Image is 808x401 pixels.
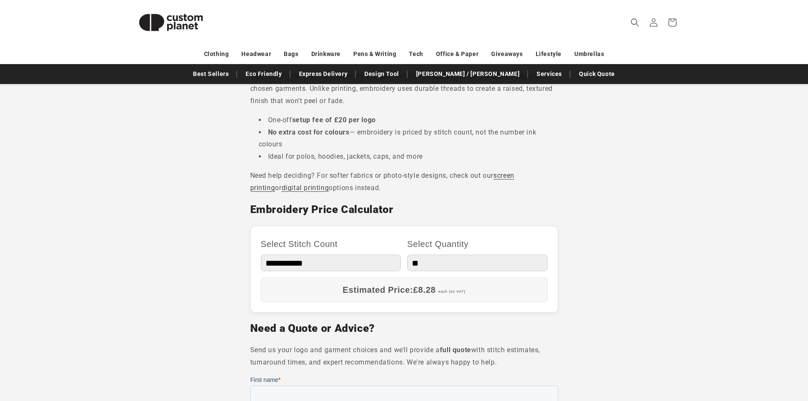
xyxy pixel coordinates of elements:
[250,322,558,335] h2: Need a Quote or Advice?
[204,47,229,62] a: Clothing
[259,114,558,126] li: One-off
[574,47,604,62] a: Umbrellas
[261,236,401,252] label: Select Stitch Count
[292,116,376,124] strong: setup fee of £20 per logo
[436,47,478,62] a: Office & Paper
[189,67,233,81] a: Best Sellers
[413,285,436,294] span: £8.28
[250,170,558,194] p: Need help deciding? For softer fabrics or photo-style designs, check out our or options instead.
[666,309,808,401] iframe: Chat Widget
[282,184,329,192] a: digital printing
[241,47,271,62] a: Headwear
[407,236,548,252] label: Select Quantity
[261,278,548,302] div: Estimated Price:
[250,344,558,369] p: Send us your logo and garment choices and we’ll provide a with stitch estimates, turnaround times...
[259,151,558,163] li: Ideal for polos, hoodies, jackets, caps, and more
[412,67,524,81] a: [PERSON_NAME] / [PERSON_NAME]
[259,126,558,151] li: — embroidery is priced by stitch count, not the number ink colours
[250,70,558,107] p: We convert your logo or artwork into a digital stitch file and embroider it directly onto your ch...
[409,47,423,62] a: Tech
[438,289,465,294] span: each (ex VAT)
[536,47,562,62] a: Lifestyle
[295,67,352,81] a: Express Delivery
[311,47,341,62] a: Drinkware
[241,67,286,81] a: Eco Friendly
[250,203,558,216] h2: Embroidery Price Calculator
[440,346,471,354] strong: full quote
[575,67,619,81] a: Quick Quote
[268,128,349,136] strong: No extra cost for colours
[284,47,298,62] a: Bags
[532,67,566,81] a: Services
[129,3,213,42] img: Custom Planet
[491,47,523,62] a: Giveaways
[353,47,396,62] a: Pens & Writing
[626,13,644,32] summary: Search
[360,67,403,81] a: Design Tool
